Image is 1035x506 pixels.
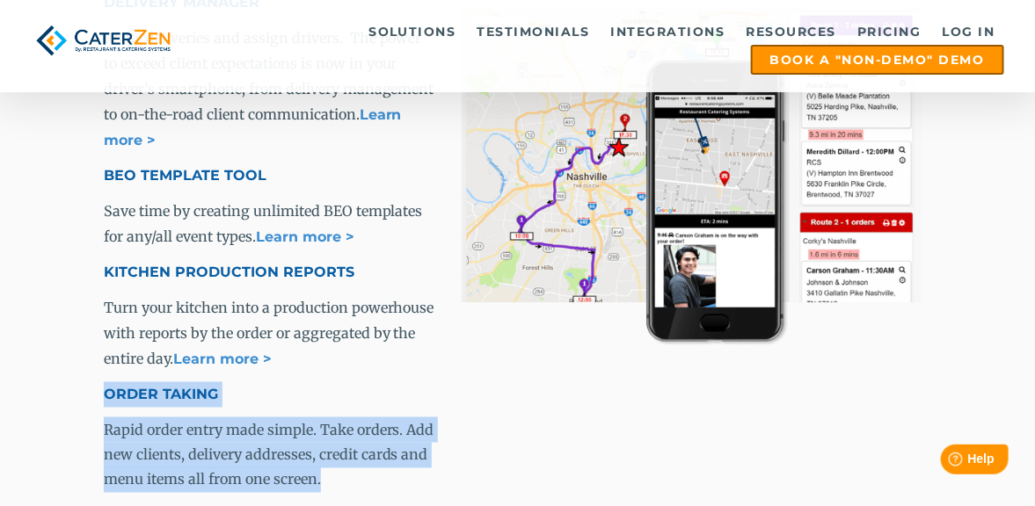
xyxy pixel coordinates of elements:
[878,437,1016,487] iframe: Help widget launcher
[738,18,846,45] a: Resources
[469,18,599,45] a: Testimonials
[173,351,272,367] a: Learn more >
[197,18,1004,75] div: Navigation Menu
[256,228,354,245] a: Learn more >
[31,18,176,62] img: caterzen
[849,18,930,45] a: Pricing
[104,202,423,245] span: Save time by creating unlimited BEO templates for any/all event types.
[360,18,465,45] a: Solutions
[934,18,1004,45] a: Log in
[602,18,734,45] a: Integrations
[104,386,218,402] span: ORDER TAKING
[751,45,1004,75] a: Book a "Non-Demo" Demo
[104,299,434,367] span: Turn your kitchen into a production powerhouse with reports by the order or aggregated by the ent...
[104,167,266,184] strong: BEO TEMPLATE TOOL
[104,264,354,280] span: KITCHEN PRODUCTION REPORTS
[104,417,439,493] p: Rapid order entry made simple. Take orders. Add new clients, delivery addresses, credit cards and...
